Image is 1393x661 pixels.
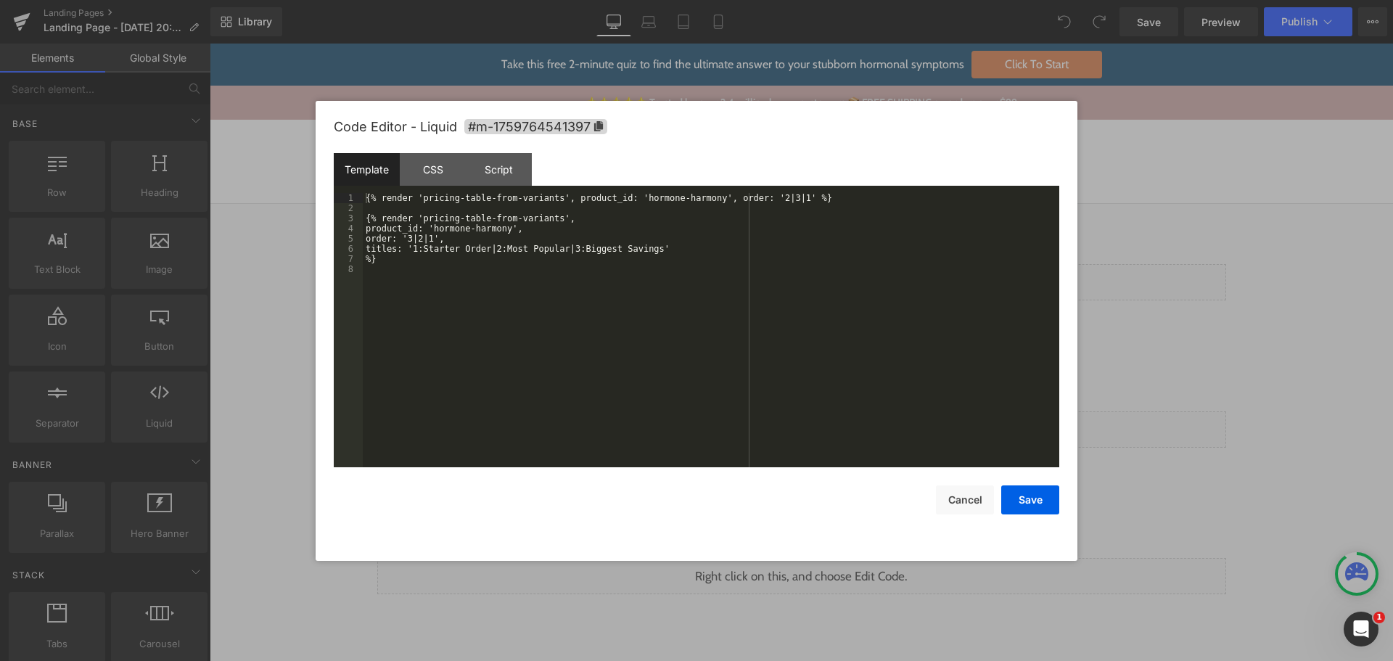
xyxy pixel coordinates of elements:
[762,7,892,35] span: Click To Start
[376,52,808,65] a: ⭐⭐⭐⭐⭐ Trusted by over 2.4 million happy customers 📦 FREE SHIPPING on orders over $99
[1344,612,1378,646] iframe: Intercom live chat
[400,153,466,186] div: CSS
[334,203,363,213] div: 2
[334,223,363,234] div: 4
[168,329,1016,368] h1: venus-vital
[1373,612,1385,623] span: 1
[464,119,607,134] span: Click to copy
[334,193,363,203] div: 1
[334,234,363,244] div: 5
[334,244,363,254] div: 6
[168,182,1016,221] h1: hormone-harmony
[1001,485,1059,514] button: Save
[334,213,363,223] div: 3
[334,119,457,134] span: Code Editor - Liquid
[334,264,363,274] div: 8
[334,153,400,186] div: Template
[466,153,532,186] div: Script
[936,485,994,514] button: Cancel
[334,254,363,264] div: 7
[168,477,1016,515] h1: ultimate-[MEDICAL_DATA]-control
